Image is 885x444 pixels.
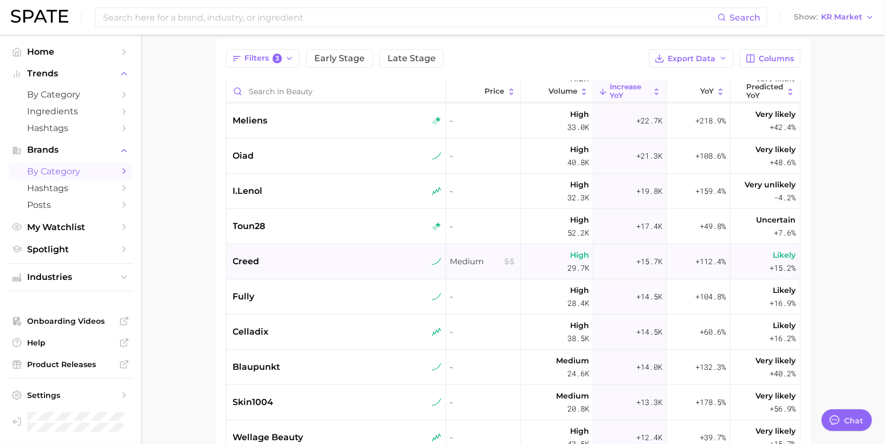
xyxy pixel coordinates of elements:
[27,316,114,326] span: Onboarding Videos
[9,197,132,213] a: Posts
[9,409,132,435] a: Log out. Currently logged in as Yarden Horwitz with e-mail yarden@spate.nyc.
[245,54,282,63] span: Filters
[450,396,516,409] span: -
[636,325,662,338] span: +14.5k
[636,114,662,127] span: +22.7k
[27,145,114,155] span: Brands
[227,209,800,244] button: toun28rising star-High52.2k+17.4k+49.8%Uncertain+7.6%
[27,69,114,79] span: Trends
[548,87,577,96] span: Volume
[227,174,800,209] button: i.lenolseasonal riser-High32.3k+19.8k+159.4%Very unlikely-4.2%
[27,89,114,100] span: by Category
[567,121,589,134] span: 33.0k
[774,226,796,239] span: +7.6%
[794,14,818,20] span: Show
[756,425,796,438] span: Very likely
[770,121,796,134] span: +42.4%
[649,49,733,68] button: Export Data
[432,292,441,302] img: sustained riser
[567,297,589,310] span: 28.4k
[450,220,516,233] span: -
[227,315,800,350] button: celladixseasonal riser-High38.5k+14.5k+60.6%Likely+16.2%
[756,108,796,121] span: Very likely
[27,244,114,254] span: Spotlight
[570,319,589,332] span: High
[570,284,589,297] span: High
[9,219,132,236] a: My Watchlist
[450,149,516,162] span: -
[567,156,589,169] span: 40.8k
[773,284,796,297] span: Likely
[700,431,726,444] span: +39.7%
[770,262,796,275] span: +15.2%
[821,14,862,20] span: KR Market
[745,178,796,191] span: Very unlikely
[9,335,132,351] a: Help
[450,361,516,374] span: -
[233,220,266,233] span: toun28
[27,47,114,57] span: Home
[9,103,132,120] a: Ingredients
[567,191,589,204] span: 32.3k
[770,402,796,415] span: +56.9%
[570,143,589,156] span: High
[9,86,132,103] a: by Category
[610,83,650,100] span: increase YoY
[770,156,796,169] span: +48.6%
[567,226,589,239] span: 52.2k
[450,431,516,444] span: -
[432,116,441,126] img: rising star
[227,244,800,279] button: creedsustained riserMediumHigh29.7k+15.7k+112.4%Likely+15.2%
[432,187,441,196] img: seasonal riser
[485,87,505,96] span: Price
[770,332,796,345] span: +16.2%
[696,114,726,127] span: +218.9%
[668,54,716,63] span: Export Data
[27,166,114,177] span: by Category
[432,433,441,442] img: seasonal riser
[227,385,800,420] button: skin1004sustained riser-Medium20.8k+13.3k+178.5%Very likely+56.9%
[636,220,662,233] span: +17.4k
[696,396,726,409] span: +178.5%
[432,152,441,161] img: sustained riser
[432,398,441,407] img: sustained riser
[770,367,796,380] span: +40.2%
[556,354,589,367] span: Medium
[432,257,441,266] img: sustained riser
[233,290,255,303] span: fully
[9,313,132,329] a: Onboarding Videos
[233,114,268,127] span: meliens
[570,178,589,191] span: High
[556,389,589,402] span: Medium
[233,185,263,198] span: i.lenol
[757,213,796,226] span: Uncertain
[9,120,132,136] a: Hashtags
[636,396,662,409] span: +13.3k
[770,297,796,310] span: +16.9%
[636,361,662,374] span: +14.0k
[774,191,796,204] span: -4.2%
[756,143,796,156] span: Very likely
[233,325,269,338] span: celladix
[773,249,796,262] span: Likely
[667,81,731,102] button: YoY
[27,222,114,232] span: My Watchlist
[756,354,796,367] span: Very likely
[759,54,794,63] span: Columns
[273,54,282,63] span: 3
[27,123,114,133] span: Hashtags
[9,356,132,373] a: Product Releases
[9,387,132,403] a: Settings
[450,290,516,303] span: -
[450,185,516,198] span: -
[9,142,132,158] button: Brands
[9,66,132,82] button: Trends
[593,81,666,102] button: increase YoY
[226,49,300,68] button: Filters3
[740,49,800,68] button: Columns
[314,54,365,63] span: Early Stage
[227,139,800,174] button: oiadsustained riser-High40.8k+21.3k+108.6%Very likely+48.6%
[570,425,589,438] span: High
[27,272,114,282] span: Industries
[450,325,516,338] span: -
